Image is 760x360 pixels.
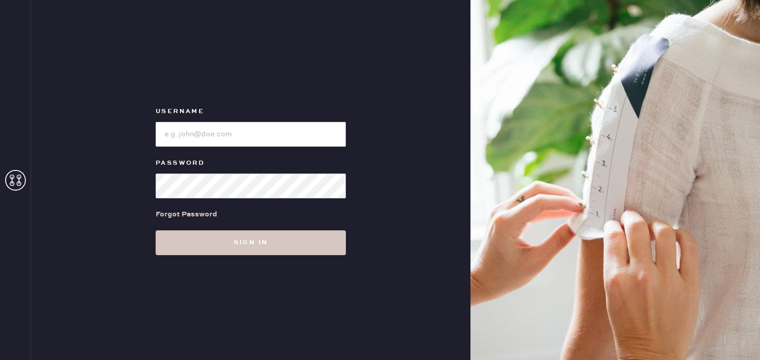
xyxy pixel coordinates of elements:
a: Forgot Password [156,198,217,230]
input: e.g. john@doe.com [156,122,346,147]
label: Password [156,157,346,169]
label: Username [156,105,346,118]
button: Sign in [156,230,346,255]
div: Forgot Password [156,209,217,220]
